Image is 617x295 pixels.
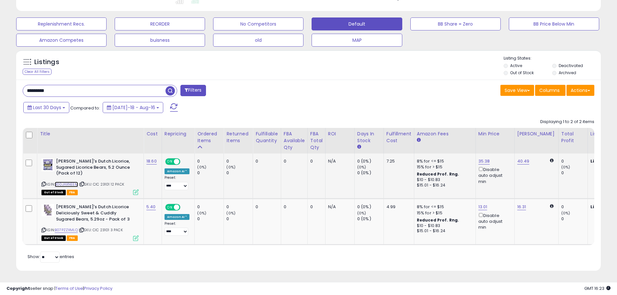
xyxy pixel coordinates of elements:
div: 0 [226,216,253,222]
small: (0%) [197,210,206,216]
div: Disable auto adjust min [478,212,509,231]
span: FBA [67,235,78,241]
div: [PERSON_NAME] [517,130,556,137]
div: seller snap | | [6,286,112,292]
div: Preset: [165,176,190,190]
span: | SKU: CIC 23101 12 PACK [79,182,124,187]
img: 51JsgBciTnL._SL40_.jpg [41,204,54,216]
button: Save View [500,85,534,96]
small: (0%) [226,165,235,170]
div: 0 (0%) [357,170,383,176]
label: Deactivated [559,63,583,68]
button: [DATE]-18 - Aug-16 [103,102,163,113]
a: 35.38 [478,158,490,165]
span: | SKU: CIC 23101 3 PACK [79,227,123,233]
div: N/A [328,204,349,210]
button: BB Share = Zero [410,17,501,30]
div: 0 [197,204,223,210]
div: 8% for <= $15 [417,204,471,210]
div: Amazon AI * [165,168,190,174]
div: $15.01 - $16.24 [417,183,471,188]
div: 0 [226,204,253,210]
div: Ordered Items [197,130,221,144]
div: $15.01 - $16.24 [417,228,471,234]
div: 8% for <= $15 [417,158,471,164]
a: B07PZZXMLQ [55,227,78,233]
div: 0 (0%) [357,216,383,222]
div: FBA Total Qty [310,130,323,151]
div: 0 [226,170,253,176]
div: Repricing [165,130,192,137]
div: 0 [256,158,276,164]
span: ON [166,205,174,210]
div: Cost [146,130,159,137]
b: Reduced Prof. Rng. [417,171,459,177]
div: Min Price [478,130,512,137]
small: (0%) [357,210,366,216]
label: Out of Stock [510,70,534,75]
div: 0 (0%) [357,204,383,210]
div: 0 [197,158,223,164]
div: 15% for > $15 [417,164,471,170]
span: OFF [179,205,190,210]
h5: Listings [34,58,59,67]
div: Title [40,130,141,137]
div: Amazon AI * [165,214,190,220]
a: Terms of Use [55,285,83,291]
div: Disable auto adjust min [478,166,509,185]
strong: Copyright [6,285,30,291]
button: Amazon Competes [16,34,107,47]
button: No Competitors [213,17,303,30]
small: (0%) [561,165,570,170]
div: 0 [561,216,588,222]
small: (0%) [197,165,206,170]
span: FBA [67,190,78,195]
a: B00JAXNEEM [55,182,78,187]
button: Last 30 Days [23,102,69,113]
div: Fulfillable Quantity [256,130,278,144]
small: (0%) [226,210,235,216]
div: Clear All Filters [23,69,51,75]
div: Days In Stock [357,130,381,144]
button: Default [312,17,402,30]
button: BB Price Below Min [509,17,599,30]
button: Replenishment Recs. [16,17,107,30]
img: 51Amqn-gIAL._SL40_.jpg [41,158,54,171]
div: 0 [284,158,303,164]
span: OFF [179,159,190,165]
div: 0 [310,204,320,210]
span: ON [166,159,174,165]
span: Show: entries [28,254,74,260]
div: 0 [197,170,223,176]
div: 4.99 [386,204,409,210]
div: FBA Available Qty [284,130,305,151]
div: Preset: [165,221,190,236]
div: Displaying 1 to 2 of 2 items [540,119,594,125]
a: 5.40 [146,204,156,210]
div: Amazon Fees [417,130,473,137]
b: Reduced Prof. Rng. [417,217,459,223]
div: ASIN: [41,158,139,194]
small: Amazon Fees. [417,137,421,143]
span: All listings that are currently out of stock and unavailable for purchase on Amazon [41,235,66,241]
button: buisness [115,34,205,47]
div: 0 (0%) [357,158,383,164]
button: Columns [535,85,566,96]
a: 13.01 [478,204,487,210]
small: (0%) [357,165,366,170]
a: 40.49 [517,158,530,165]
div: 0 [284,204,303,210]
label: Archived [559,70,576,75]
div: ASIN: [41,204,139,240]
div: Total Profit [561,130,585,144]
button: old [213,34,303,47]
span: [DATE]-18 - Aug-16 [112,104,155,111]
div: N/A [328,158,349,164]
p: Listing States: [504,55,601,62]
a: 16.31 [517,204,526,210]
div: 0 [226,158,253,164]
b: [PERSON_NAME]'s Dutch Licorice Deliciously Sweet & Cuddly Sugared Bears, 5.29oz - Pack of 3 [56,204,135,224]
a: 18.60 [146,158,157,165]
div: 15% for > $15 [417,210,471,216]
span: All listings that are currently out of stock and unavailable for purchase on Amazon [41,190,66,195]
